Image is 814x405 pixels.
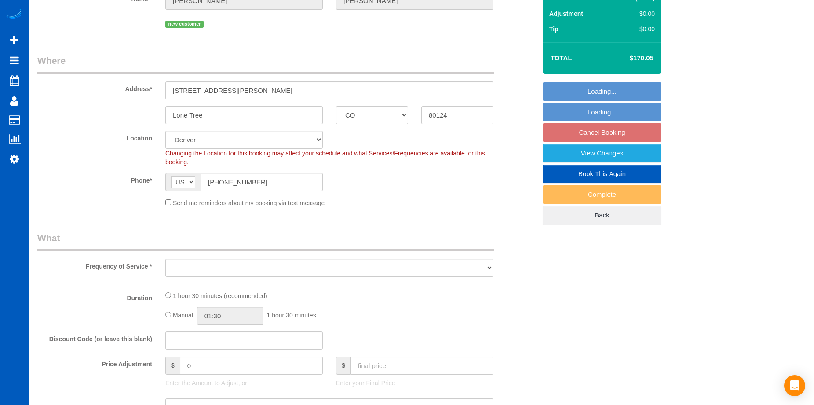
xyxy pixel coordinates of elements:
div: $0.00 [617,9,655,18]
div: Open Intercom Messenger [784,375,805,396]
a: Back [543,206,661,225]
label: Address* [31,81,159,93]
label: Adjustment [549,9,583,18]
input: Zip Code* [421,106,493,124]
span: 1 hour 30 minutes (recommended) [173,292,267,299]
label: Tip [549,25,558,33]
label: Duration [31,291,159,302]
p: Enter your Final Price [336,379,493,387]
label: Price Adjustment [31,357,159,368]
a: Book This Again [543,165,661,183]
img: Automaid Logo [5,9,23,21]
legend: What [37,232,494,251]
p: Enter the Amount to Adjust, or [165,379,323,387]
a: View Changes [543,144,661,162]
input: City* [165,106,323,124]
span: 1 hour 30 minutes [267,312,316,319]
strong: Total [551,54,572,62]
input: final price [350,357,493,375]
span: $ [336,357,350,375]
label: Discount Code (or leave this blank) [31,331,159,343]
h4: $170.05 [603,55,653,62]
input: Phone* [201,173,323,191]
label: Phone* [31,173,159,185]
label: Location [31,131,159,143]
span: Changing the Location for this booking may affect your schedule and what Services/Frequencies are... [165,150,485,166]
span: Manual [173,312,193,319]
label: Frequency of Service * [31,259,159,271]
span: new customer [165,21,204,28]
legend: Where [37,54,494,74]
span: $ [165,357,180,375]
div: $0.00 [617,25,655,33]
span: Send me reminders about my booking via text message [173,199,325,206]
